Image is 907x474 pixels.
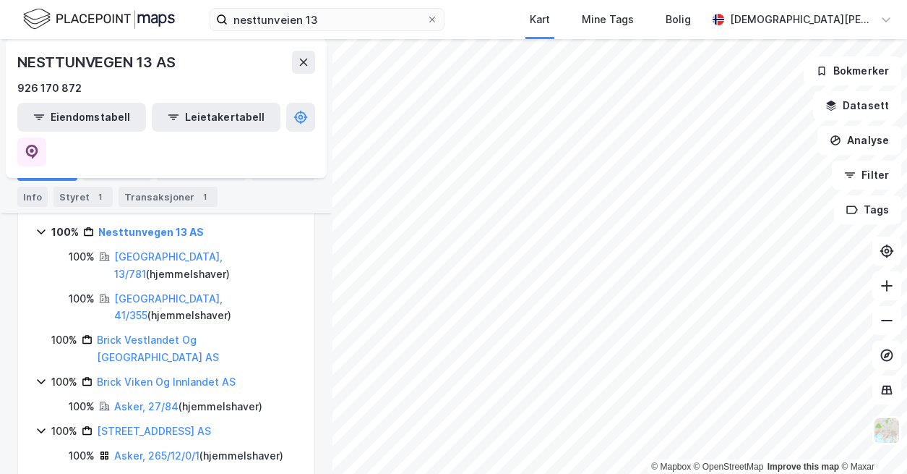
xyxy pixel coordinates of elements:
[51,373,77,391] div: 100%
[93,190,107,204] div: 1
[51,331,77,349] div: 100%
[114,248,297,283] div: ( hjemmelshaver )
[666,11,691,28] div: Bolig
[97,425,211,437] a: [STREET_ADDRESS] AS
[119,187,218,207] div: Transaksjoner
[114,290,297,325] div: ( hjemmelshaver )
[197,190,212,204] div: 1
[228,9,426,30] input: Søk på adresse, matrikkel, gårdeiere, leietakere eller personer
[530,11,550,28] div: Kart
[835,405,907,474] div: Kontrollprogram for chat
[835,405,907,474] iframe: Chat Widget
[69,290,95,308] div: 100%
[694,462,764,472] a: OpenStreetMap
[114,250,223,280] a: [GEOGRAPHIC_DATA], 13/781
[114,449,199,462] a: Asker, 265/12/0/1
[69,447,95,465] div: 100%
[17,103,146,132] button: Eiendomstabell
[17,80,82,97] div: 926 170 872
[17,51,178,74] div: NESTTUNVEGEN 13 AS
[69,398,95,415] div: 100%
[832,161,901,190] button: Filter
[51,224,79,241] div: 100%
[51,423,77,440] div: 100%
[97,376,236,388] a: Brick Viken Og Innlandet AS
[813,91,901,120] button: Datasett
[17,187,48,207] div: Info
[114,292,223,322] a: [GEOGRAPHIC_DATA], 41/355
[730,11,874,28] div: [DEMOGRAPHIC_DATA][PERSON_NAME][DEMOGRAPHIC_DATA]
[152,103,280,132] button: Leietakertabell
[804,56,901,85] button: Bokmerker
[114,447,283,465] div: ( hjemmelshaver )
[53,187,113,207] div: Styret
[49,201,148,213] a: [PERSON_NAME] AS
[69,248,95,266] div: 100%
[97,334,219,363] a: Brick Vestlandet Og [GEOGRAPHIC_DATA] AS
[114,398,262,415] div: ( hjemmelshaver )
[23,7,175,32] img: logo.f888ab2527a4732fd821a326f86c7f29.svg
[834,195,901,224] button: Tags
[98,226,204,238] a: Nesttunvegen 13 AS
[768,462,839,472] a: Improve this map
[582,11,634,28] div: Mine Tags
[114,400,179,412] a: Asker, 27/84
[817,126,901,155] button: Analyse
[651,462,691,472] a: Mapbox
